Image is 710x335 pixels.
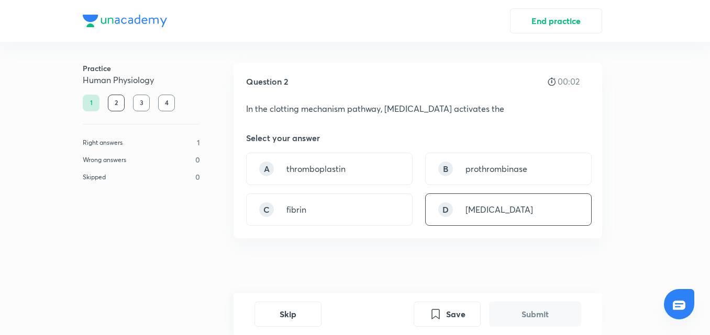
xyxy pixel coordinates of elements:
p: Wrong answers [83,155,126,165]
div: 2 [108,95,125,111]
div: 1 [83,95,99,111]
p: 0 [195,154,200,165]
h5: Question 2 [246,75,289,88]
img: Company Logo [83,15,167,27]
p: 1 [197,137,200,148]
p: [MEDICAL_DATA] [465,203,533,216]
div: A [259,161,274,176]
button: Skip [254,302,321,327]
div: B [438,161,453,176]
p: 0 [195,171,200,182]
h6: Practice [83,63,200,74]
p: Right answers [83,138,123,147]
button: Submit [489,302,581,327]
p: In the clotting mechanism pathway, [MEDICAL_DATA] activates the [246,102,590,115]
div: D [438,202,453,217]
h5: Select your answer [246,132,320,144]
p: fibrin [286,203,306,216]
p: Skipped [83,172,106,182]
div: 3 [133,95,150,111]
p: prothrombinase [465,163,527,175]
button: End practice [510,8,602,33]
img: stopwatch icon [548,77,556,86]
h5: Human Physiology [83,74,200,86]
div: 4 [158,95,175,111]
div: C [259,202,274,217]
button: Save [414,302,481,327]
p: thromboplastin [286,163,346,175]
div: 00:02 [548,77,590,86]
